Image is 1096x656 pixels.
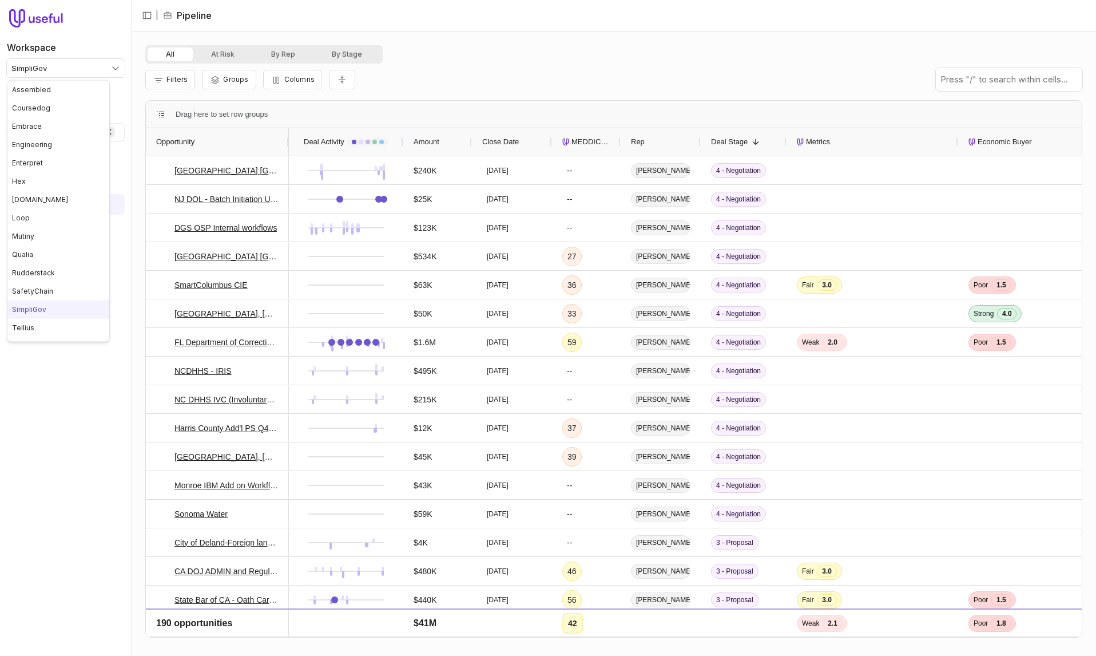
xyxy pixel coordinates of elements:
span: Enterpret [12,159,43,167]
span: Qualia [12,250,33,259]
span: Rudderstack [12,268,55,277]
span: [DOMAIN_NAME] [12,195,68,204]
span: Mutiny [12,232,34,240]
span: Engineering [12,140,52,149]
span: Hex [12,177,26,185]
span: Coursedog [12,104,50,112]
span: Embrace [12,122,42,131]
span: SafetyChain [12,287,53,295]
span: Assembled [12,85,51,94]
span: SimpliGov [12,305,46,314]
span: [DOMAIN_NAME] [12,342,68,350]
span: Loop [12,214,30,222]
span: Tellius [12,323,34,332]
